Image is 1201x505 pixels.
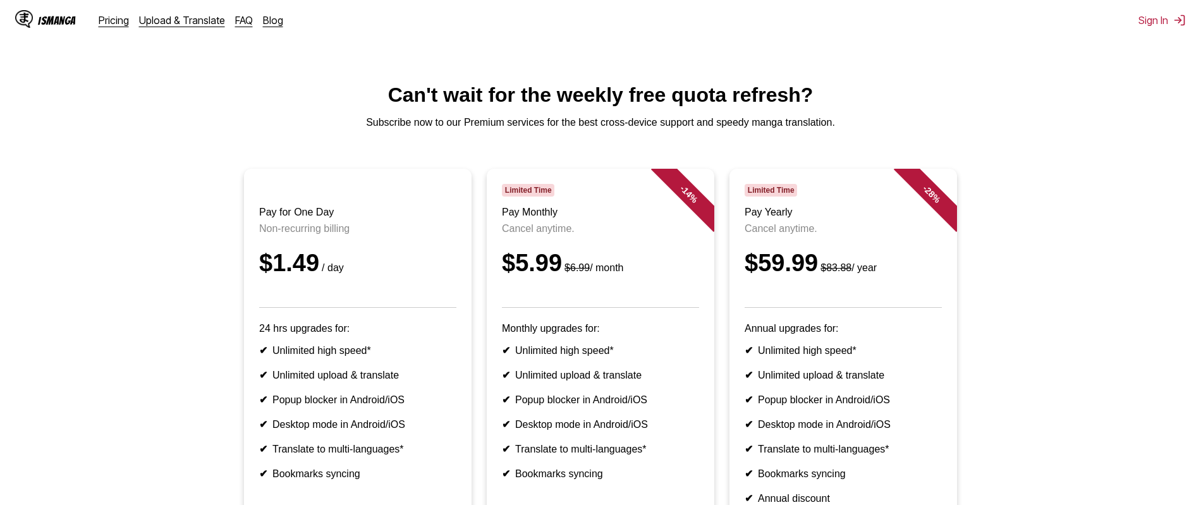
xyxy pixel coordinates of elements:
span: Limited Time [745,184,797,197]
b: ✔ [502,468,510,479]
b: ✔ [745,493,753,504]
b: ✔ [745,468,753,479]
small: / year [818,262,877,273]
p: Subscribe now to our Premium services for the best cross-device support and speedy manga translat... [10,117,1191,128]
b: ✔ [502,370,510,380]
s: $6.99 [564,262,590,273]
b: ✔ [745,370,753,380]
li: Bookmarks syncing [745,468,942,480]
h3: Pay Yearly [745,207,942,218]
li: Annual discount [745,492,942,504]
b: ✔ [502,394,510,405]
small: / day [319,262,344,273]
b: ✔ [259,345,267,356]
span: Limited Time [502,184,554,197]
a: IsManga LogoIsManga [15,10,99,30]
li: Desktop mode in Android/iOS [745,418,942,430]
div: $5.99 [502,250,699,277]
a: Blog [263,14,283,27]
b: ✔ [745,345,753,356]
p: Annual upgrades for: [745,323,942,334]
b: ✔ [502,345,510,356]
button: Sign In [1138,14,1186,27]
h1: Can't wait for the weekly free quota refresh? [10,83,1191,107]
li: Translate to multi-languages* [502,443,699,455]
h3: Pay Monthly [502,207,699,218]
img: Sign out [1173,14,1186,27]
b: ✔ [259,468,267,479]
div: - 28 % [894,156,970,232]
h3: Pay for One Day [259,207,456,218]
li: Popup blocker in Android/iOS [502,394,699,406]
s: $83.88 [820,262,851,273]
li: Translate to multi-languages* [259,443,456,455]
b: ✔ [745,444,753,454]
b: ✔ [259,370,267,380]
b: ✔ [502,444,510,454]
li: Unlimited high speed* [259,344,456,356]
div: - 14 % [651,156,727,232]
li: Unlimited high speed* [745,344,942,356]
b: ✔ [259,394,267,405]
p: 24 hrs upgrades for: [259,323,456,334]
li: Translate to multi-languages* [745,443,942,455]
a: FAQ [235,14,253,27]
b: ✔ [259,419,267,430]
small: / month [562,262,623,273]
a: Pricing [99,14,129,27]
li: Popup blocker in Android/iOS [745,394,942,406]
b: ✔ [259,444,267,454]
li: Unlimited upload & translate [745,369,942,381]
b: ✔ [502,419,510,430]
p: Non-recurring billing [259,223,456,234]
li: Bookmarks syncing [259,468,456,480]
li: Popup blocker in Android/iOS [259,394,456,406]
a: Upload & Translate [139,14,225,27]
li: Unlimited upload & translate [259,369,456,381]
li: Unlimited upload & translate [502,369,699,381]
li: Bookmarks syncing [502,468,699,480]
li: Desktop mode in Android/iOS [502,418,699,430]
li: Desktop mode in Android/iOS [259,418,456,430]
div: IsManga [38,15,76,27]
p: Monthly upgrades for: [502,323,699,334]
p: Cancel anytime. [502,223,699,234]
div: $1.49 [259,250,456,277]
img: IsManga Logo [15,10,33,28]
b: ✔ [745,394,753,405]
b: ✔ [745,419,753,430]
p: Cancel anytime. [745,223,942,234]
div: $59.99 [745,250,942,277]
li: Unlimited high speed* [502,344,699,356]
